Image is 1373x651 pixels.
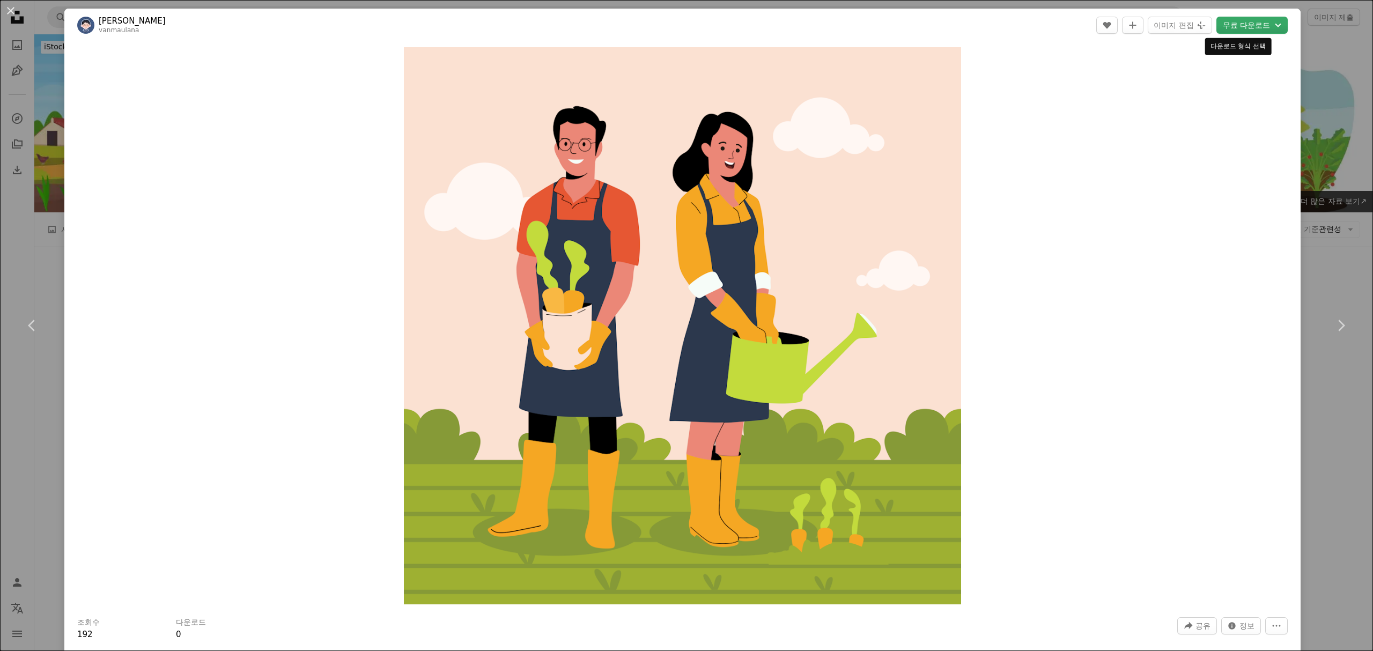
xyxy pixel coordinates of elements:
span: 공유 [1195,618,1210,634]
a: vanmaulana [99,26,139,34]
button: 이 이미지 관련 통계 [1221,617,1261,634]
a: [PERSON_NAME] [99,16,166,26]
span: 192 [77,630,93,639]
button: 이 이미지 확대 [404,47,961,604]
button: 좋아요 [1096,17,1118,34]
button: 이 이미지 공유 [1177,617,1217,634]
img: Irvan maulana의 프로필로 이동 [77,17,94,34]
a: 다음 [1309,274,1373,377]
span: 정보 [1239,618,1254,634]
button: 컬렉션에 추가 [1122,17,1143,34]
h3: 조회수 [77,617,100,628]
div: 다운로드 형식 선택 [1205,38,1272,55]
span: 0 [176,630,181,639]
button: 더 많은 작업 [1265,617,1288,634]
img: 식물과 물뿌리개로 정원 가꾸기 남녀 [404,47,961,604]
button: 이미지 편집 [1148,17,1212,34]
button: 다운로드 형식 선택 [1216,17,1288,34]
h3: 다운로드 [176,617,206,628]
